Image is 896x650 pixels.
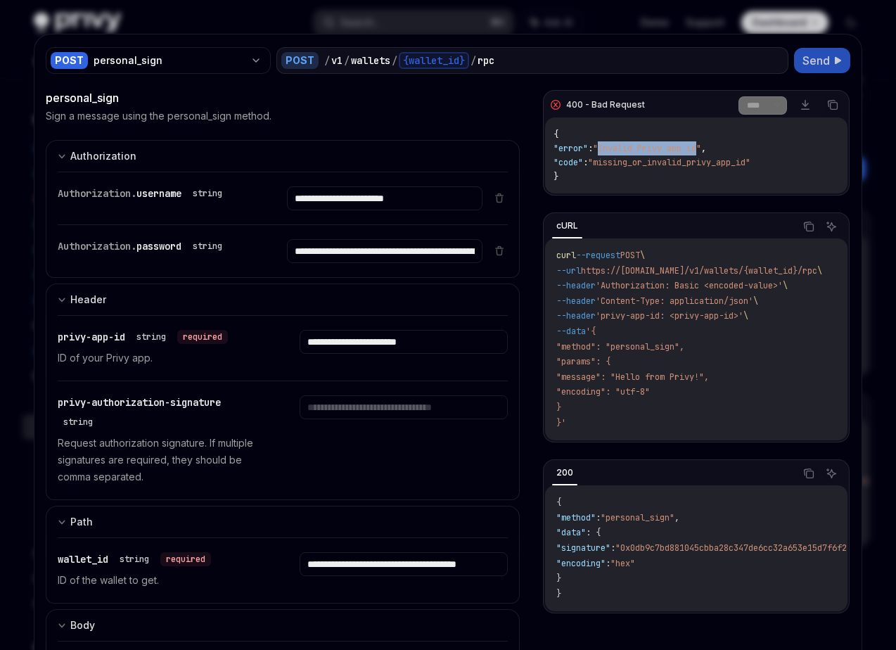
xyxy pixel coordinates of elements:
span: "encoding": "utf-8" [556,386,650,397]
div: rpc [478,53,494,68]
div: cURL [552,217,582,234]
span: 'Content-Type: application/json' [596,295,753,307]
span: "method": "personal_sign", [556,341,684,352]
button: expand input section [46,140,520,172]
div: string [63,416,93,428]
div: Header [70,291,106,308]
span: 'Authorization: Basic <encoded-value>' [596,280,783,291]
span: privy-app-id [58,331,125,343]
button: Copy the contents from the code block [800,464,818,483]
button: Ask AI [822,464,840,483]
span: "signature" [556,542,610,554]
div: / [471,53,476,68]
span: --header [556,280,596,291]
span: : { [586,527,601,538]
div: string [193,241,222,252]
span: Authorization. [58,187,136,200]
div: Authorization [70,148,136,165]
button: Copy the contents from the code block [800,217,818,236]
p: ID of your Privy app. [58,350,266,367]
div: {wallet_id} [399,52,469,69]
span: password [136,240,181,253]
span: \ [783,280,788,291]
span: \ [817,265,822,276]
span: "data" [556,527,586,538]
span: "error" [553,143,588,154]
span: { [553,129,558,140]
span: "message": "Hello from Privy!", [556,371,709,383]
div: wallet_id [58,552,211,566]
div: string [120,554,149,565]
span: : [583,157,588,168]
div: 400 - Bad Request [566,99,645,110]
button: POSTpersonal_sign [46,46,271,75]
div: personal_sign [46,89,520,106]
button: Copy the contents from the code block [824,96,842,114]
div: required [177,330,228,344]
p: Request authorization signature. If multiple signatures are required, they should be comma separa... [58,435,266,485]
span: privy-authorization-signature [58,396,221,409]
div: string [193,188,222,199]
span: --header [556,295,596,307]
button: expand input section [46,506,520,537]
div: / [344,53,350,68]
div: privy-authorization-signature [58,395,266,429]
div: Authorization.password [58,239,228,253]
span: } [556,588,561,599]
p: Sign a message using the personal_sign method. [46,109,271,123]
div: wallets [351,53,390,68]
span: "params": { [556,356,610,367]
div: / [392,53,397,68]
span: Send [802,52,830,69]
span: curl [556,250,576,261]
span: 'privy-app-id: <privy-app-id>' [596,310,743,321]
span: --header [556,310,596,321]
button: Ask AI [822,217,840,236]
span: } [553,171,558,182]
span: "Invalid Privy app id" [593,143,701,154]
span: Authorization. [58,240,136,253]
span: POST [620,250,640,261]
div: privy-app-id [58,330,228,344]
span: , [674,512,679,523]
span: : [588,143,593,154]
span: --url [556,265,581,276]
span: { [556,497,561,508]
div: Path [70,514,93,530]
div: personal_sign [94,53,245,68]
span: username [136,187,181,200]
span: } [556,402,561,413]
button: expand input section [46,609,520,641]
div: string [136,331,166,343]
span: "personal_sign" [601,512,674,523]
span: "hex" [610,558,635,569]
div: Authorization.username [58,186,228,200]
button: expand input section [46,283,520,315]
span: '{ [586,326,596,337]
span: "encoding" [556,558,606,569]
p: ID of the wallet to get. [58,572,266,589]
span: \ [640,250,645,261]
div: 200 [552,464,577,481]
span: : [610,542,615,554]
span: "method" [556,512,596,523]
span: : [606,558,610,569]
span: "code" [553,157,583,168]
div: required [160,552,211,566]
span: \ [743,310,748,321]
span: "missing_or_invalid_privy_app_id" [588,157,750,168]
div: / [324,53,330,68]
span: --request [576,250,620,261]
span: \ [753,295,758,307]
span: }' [556,417,566,428]
span: wallet_id [58,553,108,566]
div: POST [51,52,88,69]
span: https://[DOMAIN_NAME]/v1/wallets/{wallet_id}/rpc [581,265,817,276]
button: Send [794,48,850,73]
div: v1 [331,53,343,68]
div: POST [281,52,319,69]
div: Body [70,617,95,634]
span: , [701,143,706,154]
span: : [596,512,601,523]
span: } [556,573,561,584]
